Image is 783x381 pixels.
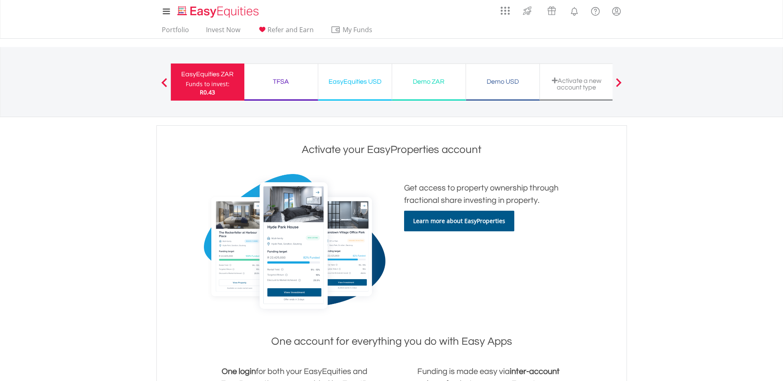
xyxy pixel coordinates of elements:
div: EasyEquities ZAR [176,68,239,80]
a: Invest Now [203,26,244,38]
span: My Funds [331,24,385,35]
h2: Get access to property ownership through fractional share investing in property. [404,182,573,207]
img: Cards showing screenshots of EasyProperties [204,174,386,317]
div: Activate a new account type [545,77,608,91]
img: thrive-v2.svg [520,4,534,17]
span: R0.43 [200,88,215,96]
a: Refer and Earn [254,26,317,38]
h1: Activate your EasyProperties account [159,142,625,157]
b: One login [222,367,256,376]
a: Notifications [564,2,585,19]
img: vouchers-v2.svg [545,4,558,17]
a: Learn more about EasyProperties [404,211,514,231]
div: TFSA [249,76,313,87]
img: EasyEquities_Logo.png [176,5,262,19]
a: Portfolio [158,26,192,38]
span: Refer and Earn [267,25,314,34]
div: Demo USD [471,76,535,87]
div: Funds to invest: [186,80,229,88]
a: Home page [174,2,262,19]
a: Vouchers [539,2,564,17]
a: FAQ's and Support [585,2,606,19]
a: My Profile [606,2,627,20]
div: EasyEquities USD [323,76,387,87]
a: AppsGrid [495,2,515,15]
h1: One account for everything you do with Easy Apps [159,334,625,349]
img: grid-menu-icon.svg [501,6,510,15]
div: Demo ZAR [397,76,461,87]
